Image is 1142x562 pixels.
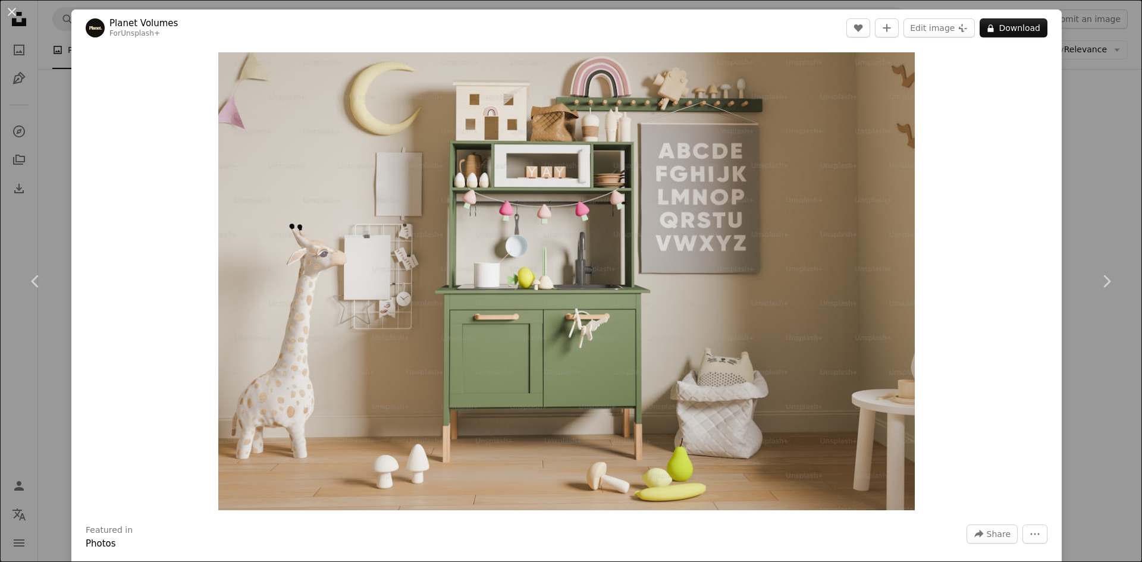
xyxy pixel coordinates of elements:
button: Share this image [967,525,1018,544]
button: Like [846,18,870,37]
button: More Actions [1022,525,1047,544]
a: Next [1071,224,1142,338]
button: Download [980,18,1047,37]
button: Zoom in on this image [218,52,914,510]
img: Go to Planet Volumes's profile [86,18,105,37]
a: Photos [86,538,116,549]
img: a toy giraffe standing next to a green cabinet [218,52,914,510]
div: For [109,29,178,39]
button: Edit image [903,18,975,37]
a: Unsplash+ [121,29,160,37]
h3: Featured in [86,525,133,536]
span: Share [987,525,1011,543]
a: Planet Volumes [109,17,178,29]
button: Add to Collection [875,18,899,37]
